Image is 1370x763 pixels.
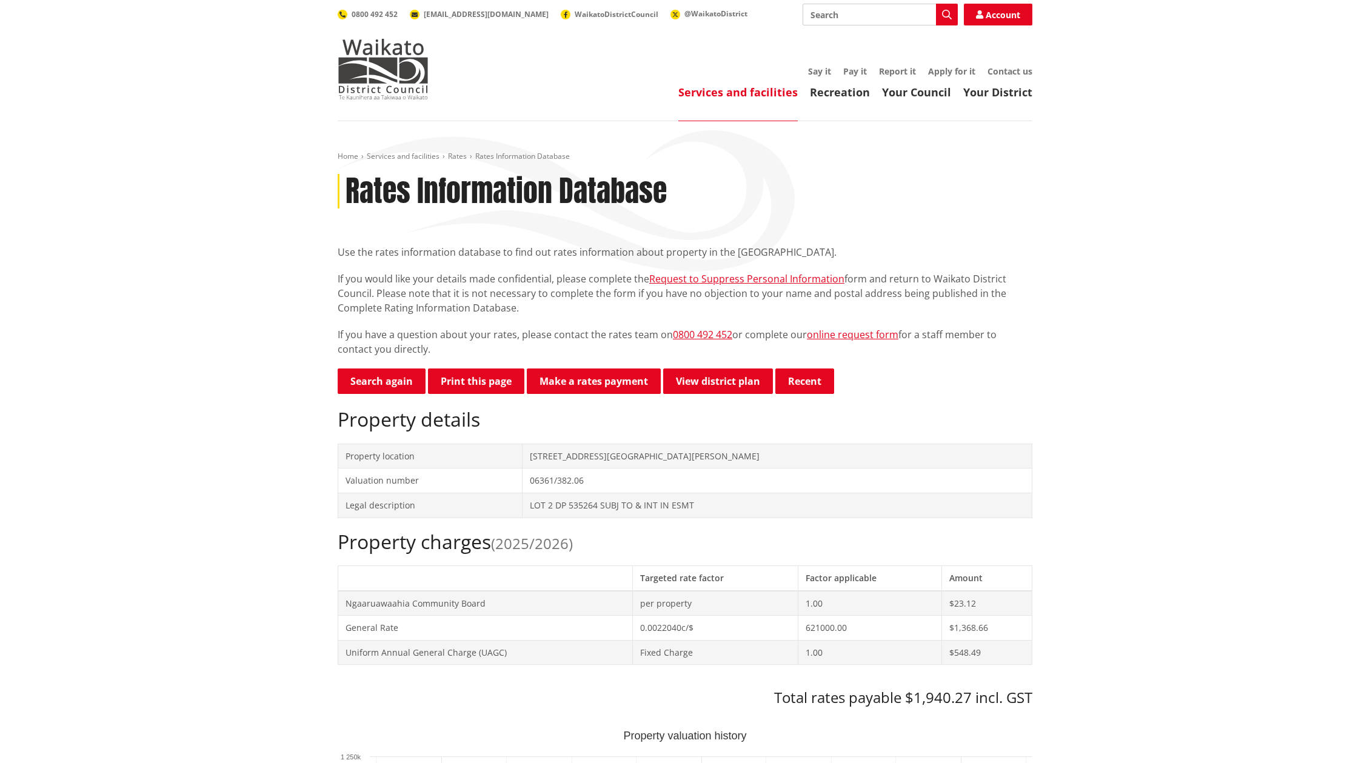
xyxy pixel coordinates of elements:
span: Rates Information Database [475,151,570,161]
span: WaikatoDistrictCouncil [575,9,658,19]
a: online request form [807,328,898,341]
a: Account [964,4,1032,25]
h2: Property charges [338,530,1032,553]
td: Fixed Charge [633,640,798,665]
p: Use the rates information database to find out rates information about property in the [GEOGRAPHI... [338,245,1032,259]
a: Your District [963,85,1032,99]
td: 621000.00 [798,616,941,641]
span: [EMAIL_ADDRESS][DOMAIN_NAME] [424,9,549,19]
button: Recent [775,368,834,394]
input: Search input [803,4,958,25]
td: 06361/382.06 [522,468,1032,493]
th: Amount [942,565,1032,590]
td: 1.00 [798,640,941,665]
a: 0800 492 452 [673,328,732,341]
td: [STREET_ADDRESS][GEOGRAPHIC_DATA][PERSON_NAME] [522,444,1032,468]
iframe: Messenger Launcher [1314,712,1358,756]
td: LOT 2 DP 535264 SUBJ TO & INT IN ESMT [522,493,1032,518]
a: Contact us [987,65,1032,77]
a: Recreation [810,85,870,99]
a: Your Council [882,85,951,99]
td: Legal description [338,493,523,518]
td: $548.49 [942,640,1032,665]
a: Services and facilities [678,85,798,99]
h2: Property details [338,408,1032,431]
h1: Rates Information Database [346,174,667,209]
td: 0.0022040c/$ [633,616,798,641]
h3: Total rates payable $1,940.27 incl. GST [338,689,1032,707]
td: General Rate [338,616,633,641]
td: per property [633,591,798,616]
a: WaikatoDistrictCouncil [561,9,658,19]
span: 0800 492 452 [352,9,398,19]
td: Ngaaruawaahia Community Board [338,591,633,616]
a: Report it [879,65,916,77]
img: Waikato District Council - Te Kaunihera aa Takiwaa o Waikato [338,39,429,99]
td: $1,368.66 [942,616,1032,641]
p: If you would like your details made confidential, please complete the form and return to Waikato ... [338,272,1032,315]
a: Apply for it [928,65,975,77]
p: If you have a question about your rates, please contact the rates team on or complete our for a s... [338,327,1032,356]
a: Request to Suppress Personal Information [649,272,844,285]
td: Property location [338,444,523,468]
th: Targeted rate factor [633,565,798,590]
a: 0800 492 452 [338,9,398,19]
a: [EMAIL_ADDRESS][DOMAIN_NAME] [410,9,549,19]
a: View district plan [663,368,773,394]
a: Say it [808,65,831,77]
a: Services and facilities [367,151,439,161]
th: Factor applicable [798,565,941,590]
td: Valuation number [338,468,523,493]
span: (2025/2026) [491,533,573,553]
nav: breadcrumb [338,152,1032,162]
td: Uniform Annual General Charge (UAGC) [338,640,633,665]
span: @WaikatoDistrict [684,8,747,19]
a: Make a rates payment [527,368,661,394]
button: Print this page [428,368,524,394]
td: 1.00 [798,591,941,616]
text: 1 250k [341,753,361,761]
text: Property valuation history [623,730,746,742]
a: Search again [338,368,426,394]
a: Rates [448,151,467,161]
a: Home [338,151,358,161]
td: $23.12 [942,591,1032,616]
a: @WaikatoDistrict [670,8,747,19]
a: Pay it [843,65,867,77]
